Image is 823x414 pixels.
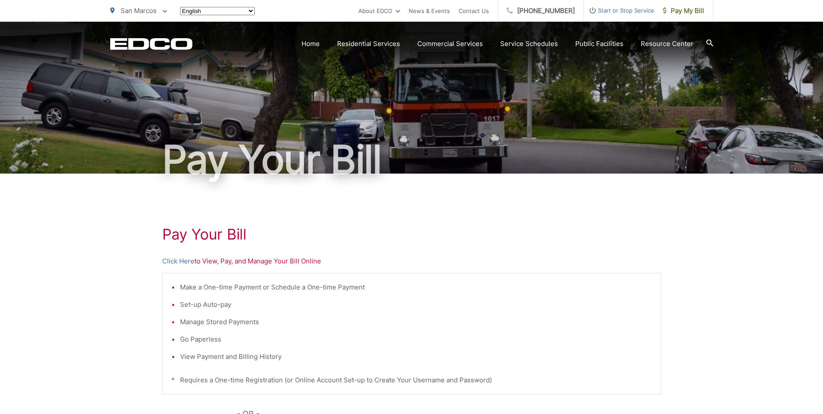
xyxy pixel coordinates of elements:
[171,375,652,385] p: * Requires a One-time Registration (or Online Account Set-up to Create Your Username and Password)
[180,334,652,345] li: Go Paperless
[180,299,652,310] li: Set-up Auto-pay
[500,39,558,49] a: Service Schedules
[302,39,320,49] a: Home
[641,39,693,49] a: Resource Center
[180,282,652,292] li: Make a One-time Payment or Schedule a One-time Payment
[417,39,483,49] a: Commercial Services
[663,6,704,16] span: Pay My Bill
[180,7,255,15] select: Select a language
[121,7,157,15] span: San Marcos
[110,38,193,50] a: EDCD logo. Return to the homepage.
[459,6,489,16] a: Contact Us
[162,226,661,243] h1: Pay Your Bill
[162,256,661,266] p: to View, Pay, and Manage Your Bill Online
[180,317,652,327] li: Manage Stored Payments
[337,39,400,49] a: Residential Services
[180,352,652,362] li: View Payment and Billing History
[162,256,194,266] a: Click Here
[358,6,400,16] a: About EDCO
[409,6,450,16] a: News & Events
[575,39,623,49] a: Public Facilities
[110,138,713,181] h1: Pay Your Bill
